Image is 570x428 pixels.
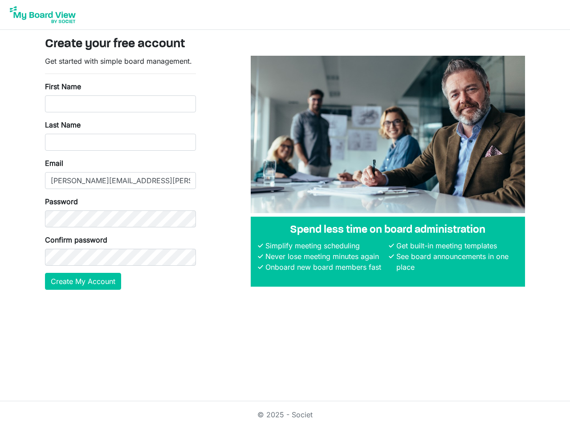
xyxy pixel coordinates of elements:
[45,273,121,290] button: Create My Account
[257,410,313,419] a: © 2025 - Societ
[263,240,387,251] li: Simplify meeting scheduling
[263,251,387,262] li: Never lose meeting minutes again
[45,196,78,207] label: Password
[45,119,81,130] label: Last Name
[45,235,107,245] label: Confirm password
[263,262,387,272] li: Onboard new board members fast
[258,224,518,237] h4: Spend less time on board administration
[45,81,81,92] label: First Name
[394,251,518,272] li: See board announcements in one place
[251,56,525,213] img: A photograph of board members sitting at a table
[45,37,525,52] h3: Create your free account
[45,158,63,169] label: Email
[45,57,192,66] span: Get started with simple board management.
[394,240,518,251] li: Get built-in meeting templates
[7,4,78,26] img: My Board View Logo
